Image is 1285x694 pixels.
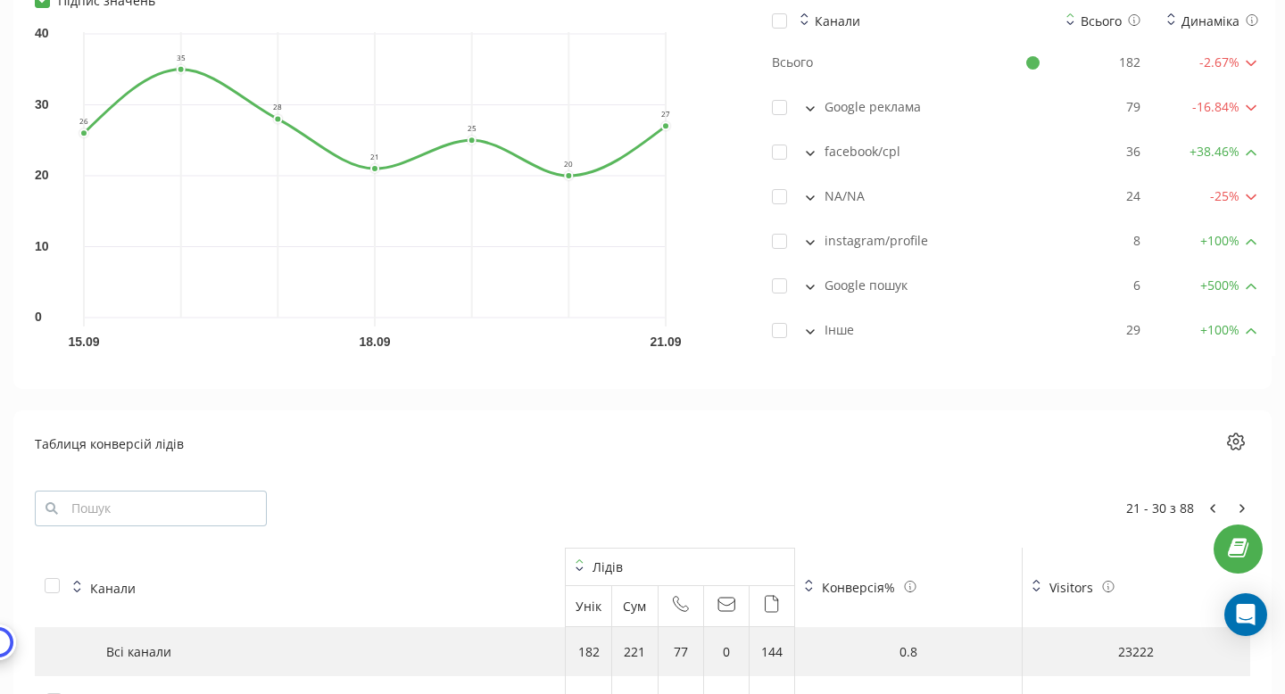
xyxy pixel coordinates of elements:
[1066,232,1140,250] div: 8
[650,335,681,349] text: 21.09
[35,491,267,526] input: Пошук
[1066,321,1140,339] div: 29
[468,123,477,133] text: 25
[35,548,566,627] th: Канали
[35,310,42,324] text: 0
[359,335,390,349] text: 18.09
[1224,593,1267,636] div: Open Intercom Messenger
[822,578,895,597] div: Конверсія %
[370,152,379,161] text: 21
[35,97,49,112] text: 30
[1126,500,1250,517] div: 21 - 30 з 88
[35,239,49,253] text: 10
[79,116,88,126] text: 26
[273,102,282,112] text: 28
[772,321,1040,339] div: Інше
[1066,98,1140,116] div: 79
[564,159,573,169] text: 20
[795,627,1023,676] td: 0.8
[1066,187,1140,205] div: 24
[1200,321,1239,339] span: + 100 %
[1066,12,1140,30] div: Всього
[106,642,171,661] div: Всі канали
[772,54,1040,71] div: Всього
[815,12,860,30] div: Канали
[772,98,1040,116] div: Google реклама
[1023,627,1250,676] td: 23222
[177,53,186,62] text: 35
[772,143,1040,161] div: facebook/cpl
[566,586,612,627] th: Унік
[35,168,49,182] text: 20
[772,232,1040,250] div: instagram/profile
[1200,232,1239,250] span: + 100 %
[1199,54,1239,71] span: -2.67 %
[1049,578,1093,597] div: Visitors
[1200,277,1239,294] span: + 500 %
[704,627,750,676] td: 0
[1066,277,1140,294] div: 6
[772,187,1040,205] div: NA/NA
[750,627,795,676] td: 144
[1066,143,1140,161] div: 36
[566,627,612,676] td: 182
[1167,12,1258,30] div: Динаміка
[35,434,184,453] div: Таблиця конверсій лідів
[1192,98,1239,116] span: -16.84 %
[661,109,670,119] text: 27
[772,277,1040,294] div: Google пошук
[659,627,704,676] td: 77
[612,586,658,627] th: Сум
[68,335,99,349] text: 15.09
[566,548,794,586] th: Лідів
[35,26,49,40] text: 40
[1190,143,1239,161] span: + 38.46 %
[1210,187,1239,205] span: -25 %
[612,627,658,676] td: 221
[1066,54,1140,71] div: 182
